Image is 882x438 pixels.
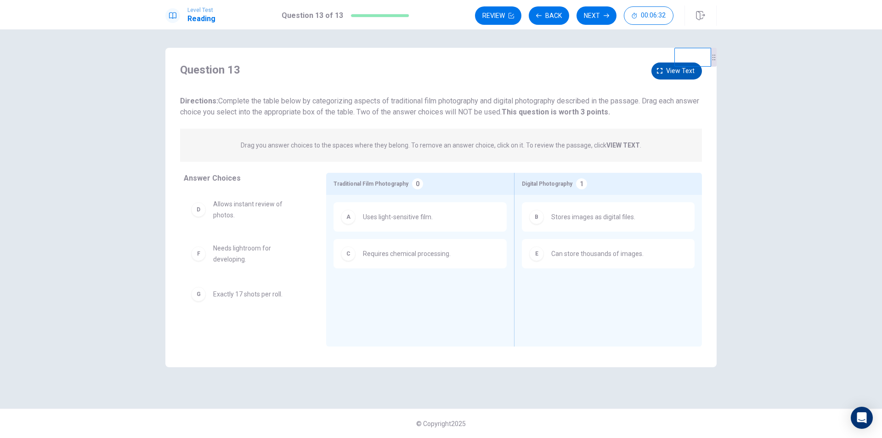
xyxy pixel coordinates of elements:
b: This question is worth 3 points. [502,108,610,116]
button: Next [577,6,616,25]
span: 00:06:32 [641,12,666,19]
div: ECan store thousands of images. [522,239,695,268]
span: Level Test [187,7,215,13]
div: DAllows instant review of photos. [184,191,311,228]
span: Complete the table below by categorizing aspects of traditional film photography and digital phot... [180,97,699,116]
div: CRequires chemical processing. [334,239,507,268]
span: Allows instant review of photos. [213,199,304,221]
div: AUses light-sensitive film. [334,202,507,232]
strong: VIEW TEXT [606,142,640,149]
span: Uses light-sensitive film. [363,211,433,222]
span: Exactly 17 shots per roll. [213,289,283,300]
span: Traditional Film Photography [334,178,408,189]
div: GExactly 17 shots per roll. [184,279,311,309]
button: Back [529,6,569,25]
div: F [191,246,206,261]
div: B [529,210,544,224]
button: 00:06:32 [624,6,673,25]
div: D [191,202,206,217]
button: View text [651,63,702,80]
div: BStores images as digital files. [522,202,695,232]
div: 1 [576,178,587,189]
p: Drag you answer choices to the spaces where they belong. To remove an answer choice, click on it.... [241,140,641,151]
span: Can store thousands of images. [551,248,644,259]
div: C [341,246,356,261]
span: Answer Choices [184,174,241,182]
div: G [191,287,206,301]
div: E [529,246,544,261]
div: FNeeds lightroom for developing. [184,235,311,272]
div: A [341,210,356,224]
h1: Reading [187,13,215,24]
div: Open Intercom Messenger [851,407,873,429]
strong: Directions: [180,97,218,105]
span: Needs lightroom for developing. [213,243,304,265]
button: Review [475,6,521,25]
div: 0 [412,178,423,189]
span: Stores images as digital files. [551,211,635,222]
h4: Question 13 [180,63,240,77]
span: © Copyright 2025 [416,420,466,427]
span: Requires chemical processing. [363,248,451,259]
span: Digital Photography [522,178,572,189]
h1: Question 13 of 13 [282,10,343,21]
span: View text [666,65,695,77]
